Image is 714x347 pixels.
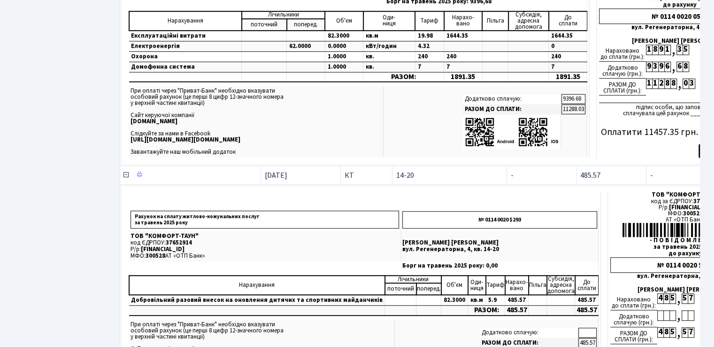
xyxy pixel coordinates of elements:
td: 485.57 [575,295,599,306]
td: 5.9 [486,295,505,306]
div: 2 [658,79,664,89]
p: код ЄДРПОУ: [131,240,399,246]
span: 300528 [683,209,703,218]
td: До cплати [549,11,587,31]
div: 8 [670,79,676,89]
div: 4 [657,293,663,304]
td: Пільга [529,276,547,295]
td: 7 [415,62,444,72]
td: 7 [444,62,483,72]
td: Нарахування [129,276,385,295]
p: № 0114 0020 $293 [402,211,597,229]
td: 1.0000 [325,51,363,62]
div: , [670,45,676,55]
td: 1644.35 [549,31,587,41]
span: КТ [345,172,388,179]
div: 5 [683,45,689,55]
td: Субсидія, адресна допомога [547,276,575,295]
td: РАЗОМ ДО СПЛАТИ: [463,104,561,114]
td: Об'єм [441,276,468,295]
span: 14-20 [396,172,503,179]
div: 7 [688,327,694,338]
td: Тариф [415,11,444,31]
td: 9396.68 [561,94,585,104]
td: 485.57 [505,295,529,306]
div: РАЗОМ ДО СПЛАТИ (грн.): [599,79,646,95]
div: , [676,310,682,321]
span: [FINANCIAL_ID] [669,203,713,212]
td: Охорона [129,51,242,62]
td: 1891.35 [444,72,483,82]
td: Оди- ниця [363,11,415,31]
td: Електроенергія [129,41,242,51]
td: 4.32 [415,41,444,51]
div: 3 [689,79,695,89]
div: 1 [652,79,658,89]
div: 5 [682,293,688,304]
td: Тариф [486,276,505,295]
td: 0 [549,41,587,51]
div: 8 [663,293,669,304]
td: При оплаті через "Приват-Банк" необхідно вказувати особовий рахунок (це перші 8 цифр 12-значного ... [129,86,383,157]
div: 5 [669,293,676,304]
div: 7 [688,293,694,304]
p: Борг на травень 2025 року: 0,00 [402,263,597,269]
td: Добровільний разовий внесок на оновлення дитячих та спортивних майданчиків [129,295,385,306]
td: поточний [242,19,287,31]
div: 8 [683,62,689,72]
span: [DATE] [265,170,287,181]
td: поперед. [416,283,441,295]
td: 62.0000 [287,41,325,51]
div: 1 [646,45,652,55]
td: Лічильники [385,276,441,283]
p: Р/р: [131,246,399,252]
td: Нарахування [129,11,242,31]
td: 1644.35 [444,31,483,41]
td: кВт/годин [363,41,415,51]
div: 8 [663,327,669,338]
td: 240 [444,51,483,62]
td: До cплати [575,276,599,295]
td: РАЗОМ: [363,72,444,82]
td: 0.0000 [325,41,363,51]
td: Додатково сплачую: [463,94,561,104]
div: , [676,293,682,304]
div: 3 [652,62,658,72]
div: 3 [676,45,683,55]
td: Експлуатаційні витрати [129,31,242,41]
div: 8 [664,79,670,89]
td: Оди- ниця [468,276,486,295]
div: Додатково сплачую (грн.): [610,310,657,327]
td: Об'єм [325,11,363,31]
div: , [676,79,683,89]
td: Субсидія, адресна допомога [508,11,549,31]
div: 9 [658,45,664,55]
td: 82.3000 [441,295,468,306]
div: 1 [664,45,670,55]
p: МФО: АТ «ОТП Банк» [131,253,399,259]
td: 485.57 [575,306,599,315]
td: Додатково сплачую: [480,328,578,338]
td: 19.98 [415,31,444,41]
td: 1.0000 [325,62,363,72]
span: 485.57 [580,170,600,181]
td: Домофонна система [129,62,242,72]
p: Рахунок на сплату житлово-комунальних послуг за травень 2025 року [131,211,399,229]
div: 4 [657,327,663,338]
td: Лічильники [242,11,325,19]
p: вул. Регенераторна, 4, кв. 14-20 [402,246,597,252]
td: поперед. [287,19,325,31]
b: [URL][DOMAIN_NAME][DOMAIN_NAME] [131,135,240,144]
td: Нарахо- вано [444,11,483,31]
div: 5 [669,327,676,338]
span: [FINANCIAL_ID] [141,245,184,253]
div: 5 [682,327,688,338]
div: РАЗОМ ДО СПЛАТИ (грн.): [610,327,657,344]
td: поточний [385,283,416,295]
div: 8 [652,45,658,55]
div: Нараховано до сплати (грн.): [599,45,646,62]
p: ТОВ "КОМФОРТ-ТАУН" [131,233,399,239]
td: 7 [549,62,587,72]
td: 240 [549,51,587,62]
div: , [670,62,676,72]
